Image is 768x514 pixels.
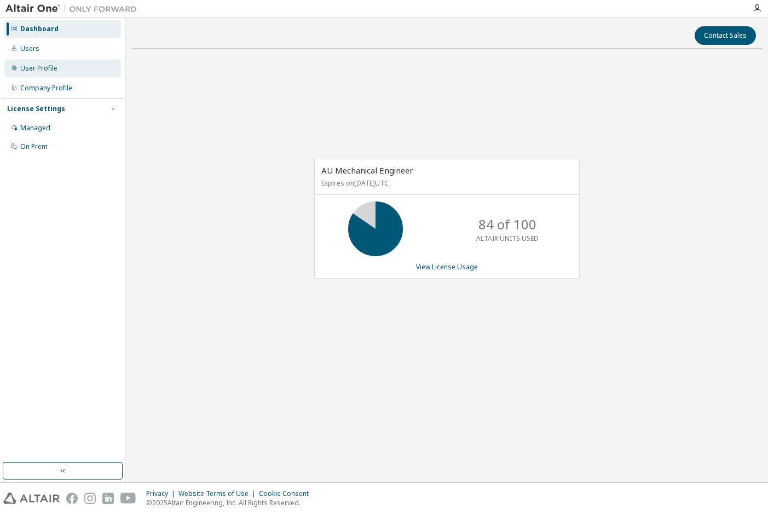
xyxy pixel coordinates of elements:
[3,493,60,504] img: altair_logo.svg
[321,178,570,188] p: Expires on [DATE] UTC
[478,215,536,234] p: 84 of 100
[5,3,142,14] img: Altair One
[146,498,315,507] p: © 2025 Altair Engineering, Inc. All Rights Reserved.
[321,165,413,176] span: AU Mechanical Engineer
[416,262,478,272] a: View License Usage
[20,44,39,53] div: Users
[102,493,114,504] img: linkedin.svg
[66,493,78,504] img: facebook.svg
[84,493,96,504] img: instagram.svg
[7,105,65,113] div: License Settings
[259,489,315,498] div: Cookie Consent
[178,489,259,498] div: Website Terms of Use
[20,124,50,132] div: Managed
[20,25,59,33] div: Dashboard
[146,489,178,498] div: Privacy
[695,26,756,45] button: Contact Sales
[120,493,136,504] img: youtube.svg
[20,142,48,151] div: On Prem
[476,234,539,243] p: ALTAIR UNITS USED
[20,64,57,73] div: User Profile
[20,84,72,93] div: Company Profile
